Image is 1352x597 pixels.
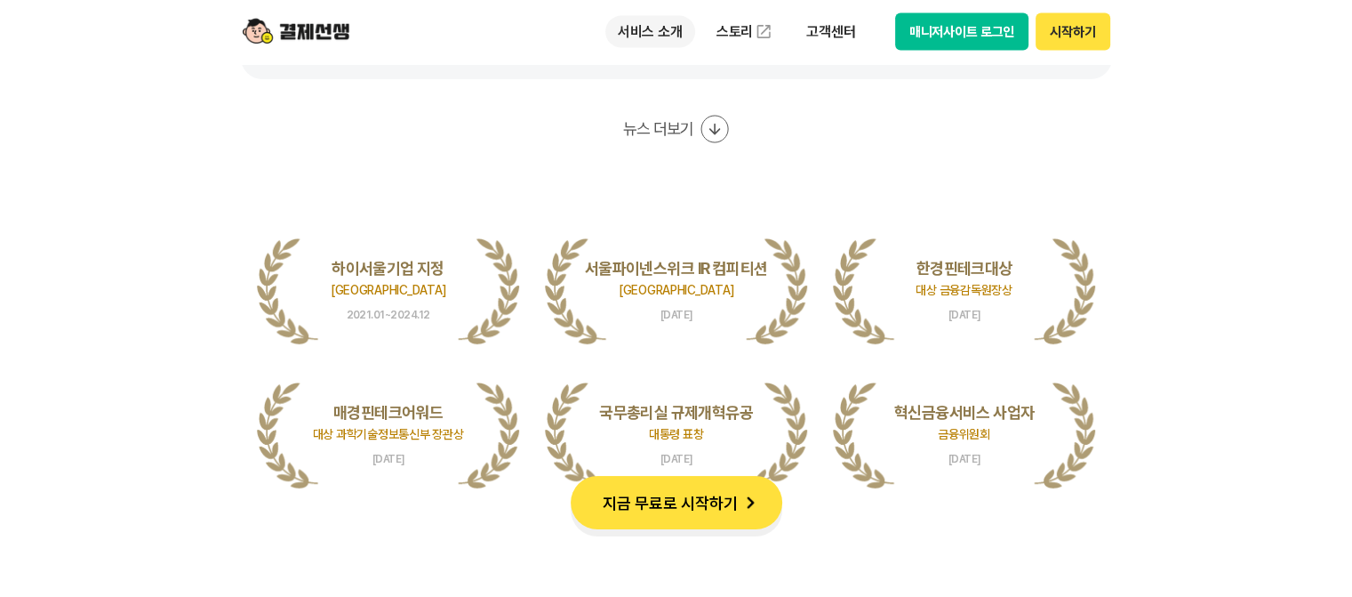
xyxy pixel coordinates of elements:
a: 스토리 [704,14,786,50]
button: 지금 무료로 시작하기 [571,476,782,529]
img: 외부 도메인 오픈 [755,23,772,41]
span: [DATE] [545,310,808,320]
a: 홈 [5,471,117,515]
span: [DATE] [257,454,520,464]
p: 대상 금융감독원장상 [833,279,1096,301]
a: 대화 [117,471,229,515]
span: [DATE] [833,454,1096,464]
img: 화살표 아이콘 [738,490,763,515]
p: 대상 과학기술정보통신부 장관상 [257,424,520,445]
button: 시작하기 [1036,13,1109,51]
p: 매경핀테크어워드 [257,402,520,424]
a: 설정 [229,471,341,515]
p: [GEOGRAPHIC_DATA] [257,279,520,301]
p: 한경핀테크대상 [833,258,1096,279]
p: 금융위원회 [833,424,1096,445]
button: 매니저사이트 로그인 [895,13,1029,51]
span: 설정 [275,497,296,512]
span: 대화 [163,498,184,512]
button: 뉴스 더보기 [623,115,728,143]
p: 하이서울기업 지정 [257,258,520,279]
p: [GEOGRAPHIC_DATA] [545,279,808,301]
span: 홈 [56,497,67,512]
img: logo [243,15,349,49]
span: [DATE] [545,454,808,464]
p: 혁신금융서비스 사업자 [833,402,1096,424]
span: 2021.01~2024.12 [257,310,520,320]
p: 서울파이넨스위크 IR 컴피티션 [545,258,808,279]
p: 고객센터 [794,16,868,48]
p: 국무총리실 규제개혁유공 [545,402,808,424]
p: 대통령 표창 [545,424,808,445]
span: [DATE] [833,310,1096,320]
p: 서비스 소개 [605,16,695,48]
